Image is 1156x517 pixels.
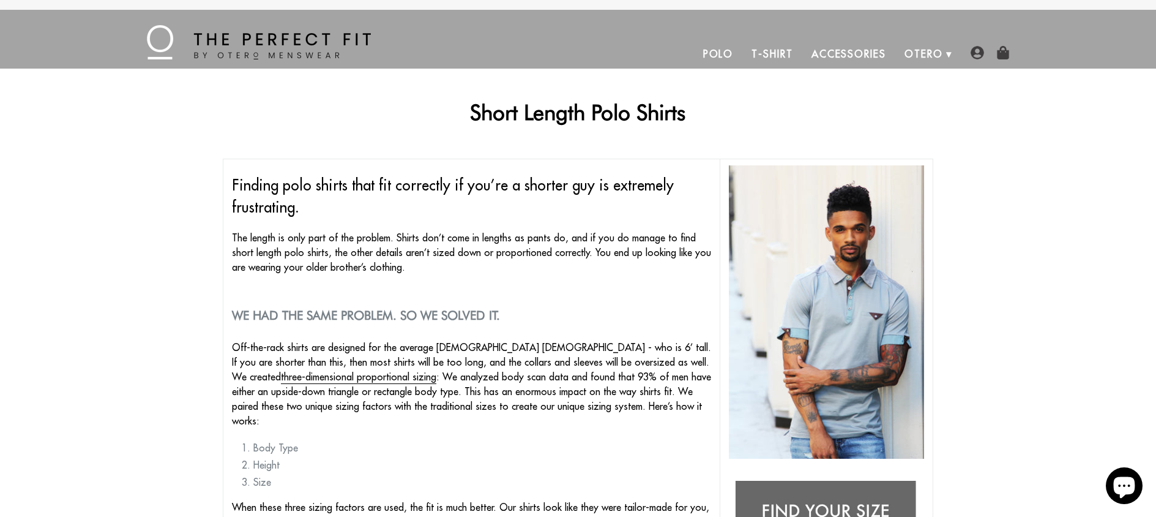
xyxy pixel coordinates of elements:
span: Finding polo shirts that fit correctly if you’re a shorter guy is extremely frustrating. [232,176,674,216]
a: Polo [694,39,743,69]
a: T-Shirt [742,39,802,69]
li: Body Type [253,440,711,455]
a: Accessories [802,39,895,69]
li: Height [253,458,711,472]
a: three-dimensional proportional sizing [281,371,436,384]
a: Otero [895,39,952,69]
li: Size [253,475,711,489]
h2: We had the same problem. So we solved it. [232,308,711,323]
img: shopping-bag-icon.png [996,46,1010,59]
span: Off-the-rack shirts are designed for the average [DEMOGRAPHIC_DATA] [DEMOGRAPHIC_DATA] - who is 6... [232,341,711,427]
p: The length is only part of the problem. Shirts don’t come in lengths as pants do, and if you do m... [232,230,711,274]
h1: Short Length Polo Shirts [223,99,934,125]
img: user-account-icon.png [971,46,984,59]
img: The Perfect Fit - by Otero Menswear - Logo [147,25,371,59]
inbox-online-store-chat: Shopify online store chat [1102,467,1146,507]
img: short length polo shirts [729,165,924,459]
